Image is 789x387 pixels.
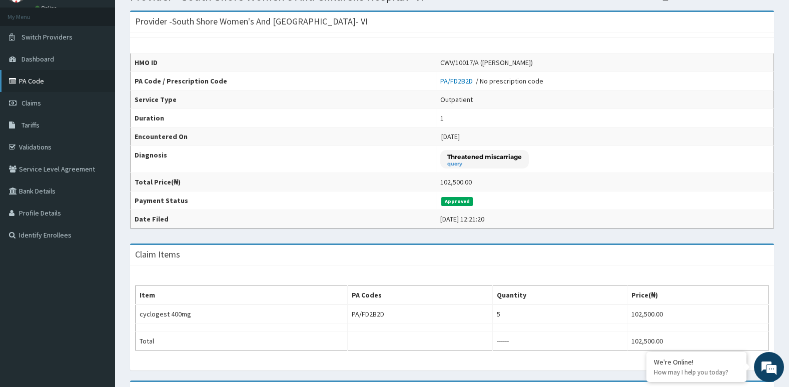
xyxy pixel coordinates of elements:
th: Service Type [131,90,436,109]
span: Approved [441,197,473,206]
div: / No prescription code [440,76,543,86]
div: 102,500.00 [440,177,472,187]
td: PA/FD2B2D [348,304,493,323]
textarea: Type your message and hit 'Enter' [5,273,191,308]
p: Threatened miscarriage [447,152,522,161]
img: d_794563401_company_1708531726252_794563401 [19,50,41,75]
th: Total Price(₦) [131,173,436,191]
div: Chat with us now [52,56,168,69]
td: 5 [493,304,627,323]
td: ------ [493,332,627,350]
div: Minimize live chat window [164,5,188,29]
th: Encountered On [131,127,436,146]
th: PA Codes [348,286,493,305]
div: CWV/10017/A ([PERSON_NAME]) [440,57,533,67]
a: Online [35,4,59,11]
span: Switch Providers [22,32,73,41]
h3: Provider - South Shore Women's And [GEOGRAPHIC_DATA]- VI [135,17,368,26]
span: Claims [22,98,41,107]
span: We're online! [58,126,138,227]
small: query [447,161,522,166]
div: Outpatient [440,94,473,104]
a: PA/FD2B2D [440,76,476,85]
td: cyclogest 400mg [136,304,348,323]
div: 1 [440,113,444,123]
span: Tariffs [22,120,40,129]
th: PA Code / Prescription Code [131,72,436,90]
h3: Claim Items [135,250,180,259]
td: 102,500.00 [627,304,769,323]
th: HMO ID [131,53,436,72]
th: Quantity [493,286,627,305]
th: Duration [131,109,436,127]
th: Item [136,286,348,305]
th: Diagnosis [131,146,436,173]
p: How may I help you today? [654,368,739,376]
span: [DATE] [441,132,460,141]
td: Total [136,332,348,350]
th: Payment Status [131,191,436,210]
td: 102,500.00 [627,332,769,350]
div: We're Online! [654,357,739,366]
div: [DATE] 12:21:20 [440,214,484,224]
th: Date Filed [131,210,436,228]
th: Price(₦) [627,286,769,305]
span: Dashboard [22,54,54,63]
